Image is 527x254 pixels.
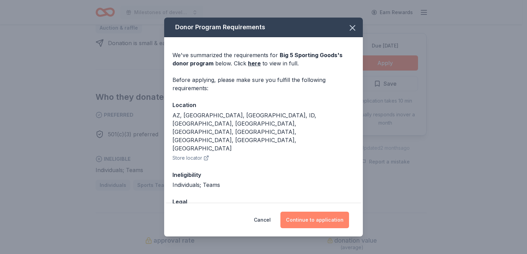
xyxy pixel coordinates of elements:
div: We've summarized the requirements for below. Click to view in full. [172,51,355,67]
div: AZ, [GEOGRAPHIC_DATA], [GEOGRAPHIC_DATA], ID, [GEOGRAPHIC_DATA], [GEOGRAPHIC_DATA], [GEOGRAPHIC_D... [172,111,355,152]
div: Donor Program Requirements [164,18,363,37]
div: Location [172,100,355,109]
button: Cancel [254,212,271,228]
div: Individuals; Teams [172,181,355,189]
div: Before applying, please make sure you fulfill the following requirements: [172,76,355,92]
button: Continue to application [280,212,349,228]
div: Ineligibility [172,170,355,179]
button: Store locator [172,154,209,162]
div: Legal [172,197,355,206]
a: here [248,59,261,67]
